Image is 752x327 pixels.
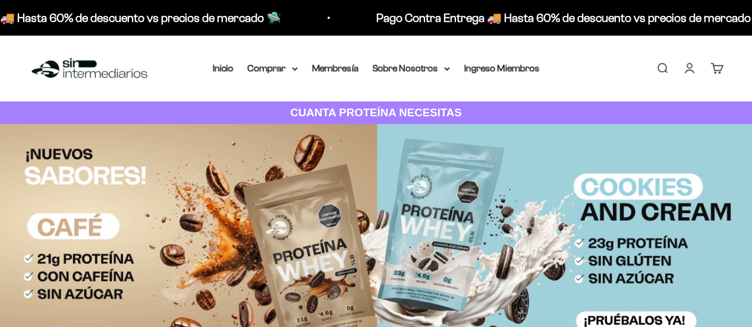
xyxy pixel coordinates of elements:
[312,63,358,73] a: Membresía
[464,63,540,73] a: Ingreso Miembros
[248,61,298,76] summary: Comprar
[213,63,234,73] a: Inicio
[290,106,462,119] strong: CUANTA PROTEÍNA NECESITAS
[373,61,450,76] summary: Sobre Nosotros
